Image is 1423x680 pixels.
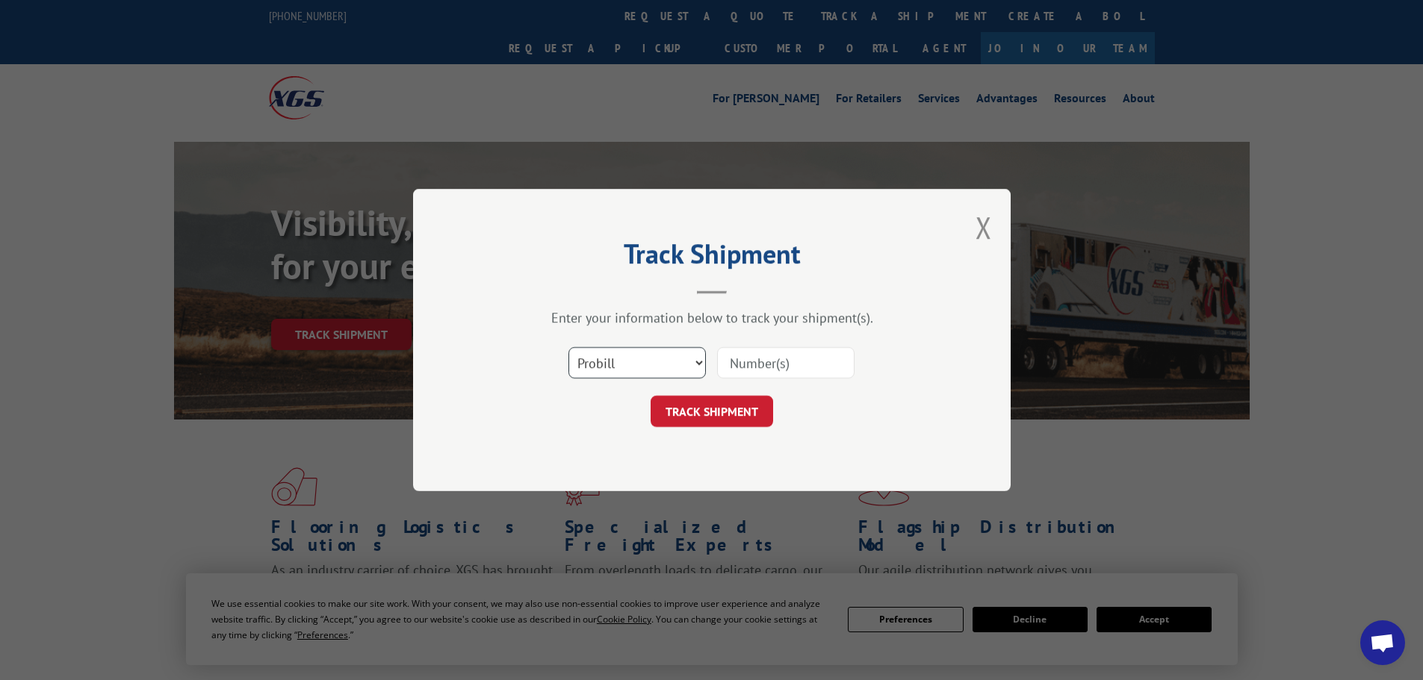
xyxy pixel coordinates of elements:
[976,208,992,247] button: Close modal
[651,396,773,427] button: TRACK SHIPMENT
[1360,620,1405,665] div: Open chat
[488,309,936,326] div: Enter your information below to track your shipment(s).
[717,347,855,378] input: Number(s)
[488,243,936,272] h2: Track Shipment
